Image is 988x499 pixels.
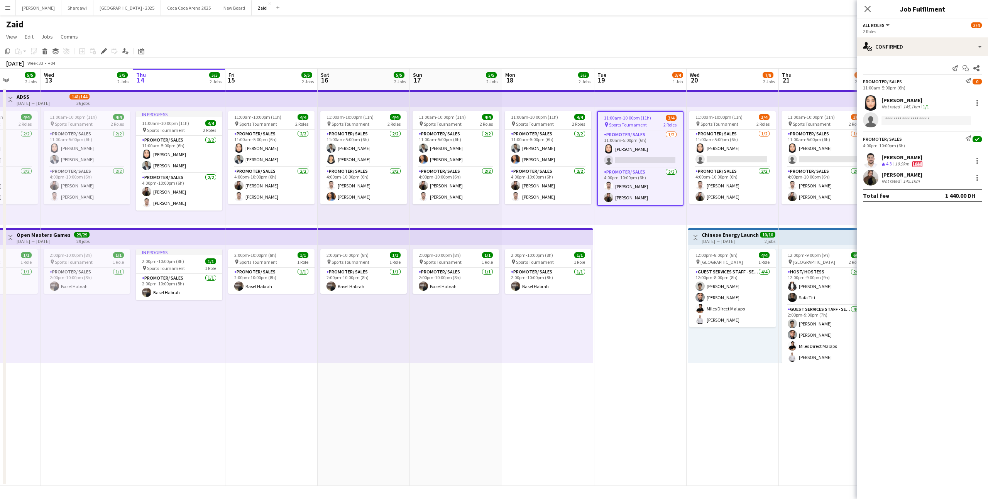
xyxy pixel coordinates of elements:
app-card-role: Promoter/ Sales2/211:00am-5:00pm (6h)[PERSON_NAME][PERSON_NAME] [44,130,130,167]
app-job-card: 2:00pm-10:00pm (8h)1/1 Sports Tournament1 RolePromoter/ Sales1/12:00pm-10:00pm (8h)Basel Habrah [413,249,499,294]
span: 12:00pm-9:00pm (9h) [788,252,830,258]
span: Thu [782,71,792,78]
div: [DATE] [6,59,24,67]
div: 2 Jobs [210,79,222,84]
app-card-role: Promoter/ Sales1/211:00am-5:00pm (6h)[PERSON_NAME] [598,130,683,168]
span: 1 Role [113,259,124,265]
app-card-role: Promoter/ Sales2/24:00pm-10:00pm (6h)[PERSON_NAME][PERSON_NAME] [136,173,222,211]
span: 2 Roles [663,122,677,128]
app-card-role: Promoter/ Sales2/24:00pm-10:00pm (6h)[PERSON_NAME][PERSON_NAME] [689,167,776,204]
app-card-role: Promoter/ Sales1/12:00pm-10:00pm (8h)Basel Habrah [413,268,499,294]
app-card-role: Promoter/ Sales2/24:00pm-10:00pm (6h)[PERSON_NAME][PERSON_NAME] [598,168,683,205]
app-card-role: Promoter/ Sales2/24:00pm-10:00pm (6h)[PERSON_NAME][PERSON_NAME] [228,167,315,204]
span: 4/4 [574,114,585,120]
span: Comms [61,33,78,40]
div: 1 440.00 DH [945,192,976,199]
span: 6/6 [851,252,862,258]
div: Promoter/ Sales [863,136,902,142]
div: [DATE] → [DATE] [17,100,50,106]
div: 4:00pm-10:00pm (6h) [863,143,982,148]
span: Sports Tournament [239,259,277,265]
span: 2 Roles [572,121,585,127]
div: 2 Jobs [302,79,314,84]
span: 2:00pm-10:00pm (8h) [142,258,184,264]
div: 2 Jobs [117,79,129,84]
span: Sports Tournament [700,121,738,127]
div: 11:00am-5:00pm (6h) [863,85,982,91]
span: 2:00pm-10:00pm (8h) [234,252,276,258]
span: 1/1 [21,252,32,258]
app-job-card: 11:00am-10:00pm (11h)3/4 Sports Tournament2 RolesPromoter/ Sales1/211:00am-5:00pm (6h)[PERSON_NAM... [597,111,683,206]
h1: Zaid [6,19,24,30]
div: In progress11:00am-10:00pm (11h)4/4 Sports Tournament2 RolesPromoter/ Sales2/211:00am-5:00pm (6h)... [136,111,222,211]
app-job-card: 12:00pm-8:00pm (8h)4/4 [GEOGRAPHIC_DATA]1 RoleGuest Services Staff - Senior4/412:00pm-8:00pm (8h)... [689,249,776,327]
span: 5/5 [394,72,404,78]
div: Confirmed [857,37,988,56]
span: 1 Role [574,259,585,265]
span: Tue [597,71,606,78]
span: 10/10 [760,232,775,238]
span: 14 [135,76,146,84]
span: 1 Role [482,259,493,265]
span: 5/5 [209,72,220,78]
div: [DATE] → [DATE] [17,238,71,244]
app-skills-label: 1/1 [923,104,929,110]
span: 2:00pm-10:00pm (8h) [511,252,553,258]
div: 11:00am-10:00pm (11h)4/4 Sports Tournament2 RolesPromoter/ Sales2/211:00am-5:00pm (6h)[PERSON_NAM... [320,111,407,204]
span: 4/4 [113,114,124,120]
app-card-role: Promoter/ Sales2/24:00pm-10:00pm (6h)[PERSON_NAME][PERSON_NAME] [505,167,591,204]
div: 11:00am-10:00pm (11h)4/4 Sports Tournament2 RolesPromoter/ Sales2/211:00am-5:00pm (6h)[PERSON_NAM... [505,111,591,204]
app-card-role: Promoter/ Sales2/24:00pm-10:00pm (6h)[PERSON_NAME][PERSON_NAME] [782,167,868,204]
app-card-role: Promoter/ Sales1/211:00am-5:00pm (6h)[PERSON_NAME] [782,130,868,167]
span: 19 [596,76,606,84]
span: Edit [25,33,34,40]
div: 2 jobs [765,238,775,244]
span: 17 [412,76,422,84]
h3: Job Fulfilment [857,4,988,14]
span: 2 Roles [387,121,401,127]
span: Sports Tournament [55,121,93,127]
span: Sports Tournament [55,259,93,265]
span: 5/5 [25,72,36,78]
span: 9/10 [854,72,868,78]
span: 11:00am-10:00pm (11h) [788,114,835,120]
span: 1 Role [389,259,401,265]
app-job-card: 11:00am-10:00pm (11h)4/4 Sports Tournament2 RolesPromoter/ Sales2/211:00am-5:00pm (6h)[PERSON_NAM... [228,111,315,204]
div: 2:00pm-10:00pm (8h)1/1 Sports Tournament1 RolePromoter/ Sales1/12:00pm-10:00pm (8h)Basel Habrah [44,249,130,294]
span: Sports Tournament [793,121,831,127]
app-card-role: Host/ Hostess2/212:00pm-9:00pm (9h)[PERSON_NAME]Safa Titi [782,268,868,305]
div: Not rated [881,178,902,184]
div: 36 jobs [76,99,90,106]
div: 145.1km [902,178,921,184]
div: 12:00pm-9:00pm (9h)6/6 [GEOGRAPHIC_DATA]2 RolesHost/ Hostess2/212:00pm-9:00pm (9h)[PERSON_NAME]Sa... [782,249,868,363]
span: 3/4 [851,114,862,120]
span: 11:00am-10:00pm (11h) [695,114,743,120]
span: Sports Tournament [147,127,185,133]
span: 1/1 [574,252,585,258]
span: Wed [44,71,54,78]
div: 11:00am-10:00pm (11h)4/4 Sports Tournament2 RolesPromoter/ Sales2/211:00am-5:00pm (6h)[PERSON_NAM... [44,111,130,204]
span: Sports Tournament [516,121,554,127]
span: 2 Roles [111,121,124,127]
div: [PERSON_NAME] [881,97,930,104]
span: Sports Tournament [332,121,369,127]
span: 1 Role [758,259,770,265]
span: 2 Roles [849,121,862,127]
span: 3/4 [759,114,770,120]
app-card-role: Promoter/ Sales2/211:00am-5:00pm (6h)[PERSON_NAME][PERSON_NAME] [228,130,315,167]
span: 2 Roles [849,259,862,265]
app-card-role: Promoter/ Sales1/12:00pm-10:00pm (8h)Basel Habrah [44,268,130,294]
span: 11:00am-10:00pm (11h) [327,114,374,120]
span: 12:00pm-8:00pm (8h) [695,252,738,258]
div: 2:00pm-10:00pm (8h)1/1 Sports Tournament1 RolePromoter/ Sales1/12:00pm-10:00pm (8h)Basel Habrah [320,249,407,294]
span: 5/5 [301,72,312,78]
button: Zaid [252,0,273,15]
span: [GEOGRAPHIC_DATA] [700,259,743,265]
span: 4.3 [886,161,892,167]
app-job-card: 2:00pm-10:00pm (8h)1/1 Sports Tournament1 RolePromoter/ Sales1/12:00pm-10:00pm (8h)Basel Habrah [505,249,591,294]
span: 2 Roles [19,121,32,127]
h3: Chinese Energy Launch Event [702,231,759,238]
